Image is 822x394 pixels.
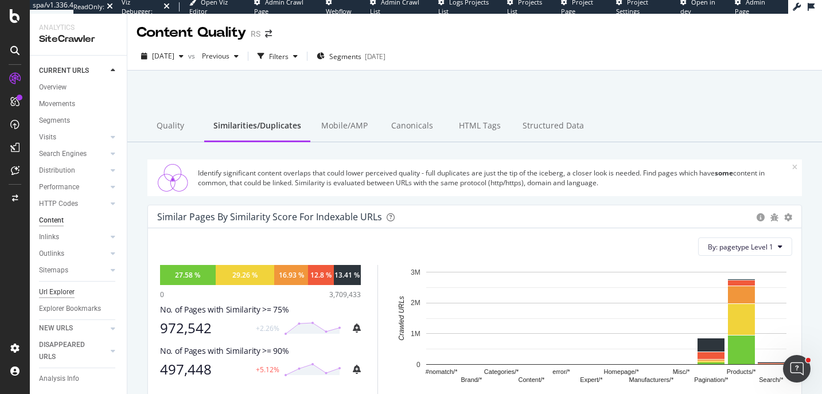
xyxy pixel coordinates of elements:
div: Inlinks [39,231,59,243]
a: Inlinks [39,231,107,243]
a: Explorer Bookmarks [39,303,119,315]
div: 29.26 % [232,270,258,280]
strong: some [715,168,733,178]
div: Structured Data [513,111,593,142]
span: vs [188,51,197,61]
div: 497,448 [160,361,249,377]
a: Search Engines [39,148,107,160]
div: Similar Pages by Similarity Score For Indexable URLs [157,211,382,223]
div: Explorer Bookmarks [39,303,101,315]
a: Url Explorer [39,286,119,298]
div: Quality [137,111,204,142]
text: 0 [416,361,420,369]
text: Crawled URLs [398,297,406,341]
a: NEW URLS [39,322,107,334]
a: Segments [39,115,119,127]
text: Content/* [518,377,545,384]
text: Manufacturers/* [629,377,674,384]
span: Segments [329,52,361,61]
div: Content Quality [137,23,246,42]
div: +5.12% [256,365,279,375]
div: circle-info [757,213,765,221]
span: Previous [197,51,229,61]
text: Pagination/* [694,377,728,384]
div: HTTP Codes [39,198,78,210]
a: CURRENT URLS [39,65,107,77]
a: Sitemaps [39,264,107,276]
div: Performance [39,181,79,193]
iframe: Intercom live chat [783,355,811,383]
div: Sitemaps [39,264,68,276]
text: error/* [552,369,570,376]
div: Mobile/AMP [310,111,378,142]
div: Movements [39,98,75,110]
div: ReadOnly: [73,2,104,11]
div: 12.8 % [310,270,332,280]
div: RS [251,28,260,40]
span: 2025 Aug. 16th [152,51,174,61]
text: Expert/* [580,377,603,384]
div: Segments [39,115,70,127]
button: Segments[DATE] [312,47,390,65]
text: Products/* [727,369,756,376]
text: Misc/* [673,369,691,376]
text: 3M [411,268,420,276]
div: 972,542 [160,320,249,336]
text: 1M [411,330,420,338]
div: Visits [39,131,56,143]
button: Previous [197,47,243,65]
a: Visits [39,131,107,143]
div: Similarities/Duplicates [204,111,310,142]
div: Canonicals [378,111,446,142]
div: HTML Tags [446,111,513,142]
div: Overview [39,81,67,93]
div: [DATE] [365,52,385,61]
div: No. of Pages with Similarity >= 90% [160,345,361,357]
button: By: pagetype Level 1 [698,237,792,256]
div: 3,709,433 [329,290,361,299]
a: Overview [39,81,119,93]
div: NEW URLS [39,322,73,334]
span: Webflow [326,7,352,15]
div: Distribution [39,165,75,177]
a: DISAPPEARED URLS [39,339,107,363]
a: Outlinks [39,248,107,260]
a: Content [39,214,119,227]
a: Analysis Info [39,373,119,385]
text: #nomatch/* [426,369,458,376]
div: bell-plus [353,323,361,333]
div: Filters [269,52,289,61]
a: Performance [39,181,107,193]
img: Similarities/Duplicates [152,164,193,192]
div: Search Engines [39,148,87,160]
div: 13.41 % [334,270,360,280]
button: [DATE] [137,47,188,65]
div: No. of Pages with Similarity >= 75% [160,304,361,315]
div: bug [770,213,778,221]
div: bell-plus [353,365,361,374]
text: Homepage/* [604,369,640,376]
div: 0 [160,290,164,299]
div: Analysis Info [39,373,79,385]
div: Content [39,214,64,227]
text: Brand/* [461,377,482,384]
div: Identify significant content overlaps that could lower perceived quality - full duplicates are ju... [198,168,792,188]
div: Url Explorer [39,286,75,298]
a: Movements [39,98,119,110]
div: 27.58 % [175,270,200,280]
div: Outlinks [39,248,64,260]
div: arrow-right-arrow-left [265,30,272,38]
div: SiteCrawler [39,33,118,46]
a: Distribution [39,165,107,177]
text: Categories/* [484,369,519,376]
button: Filters [253,47,302,65]
text: Search/* [759,377,784,384]
div: gear [784,213,792,221]
div: Analytics [39,23,118,33]
div: 16.93 % [279,270,304,280]
div: +2.26% [256,323,279,333]
text: 2M [411,299,420,307]
a: HTTP Codes [39,198,107,210]
span: By: pagetype Level 1 [708,242,773,252]
div: DISAPPEARED URLS [39,339,97,363]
